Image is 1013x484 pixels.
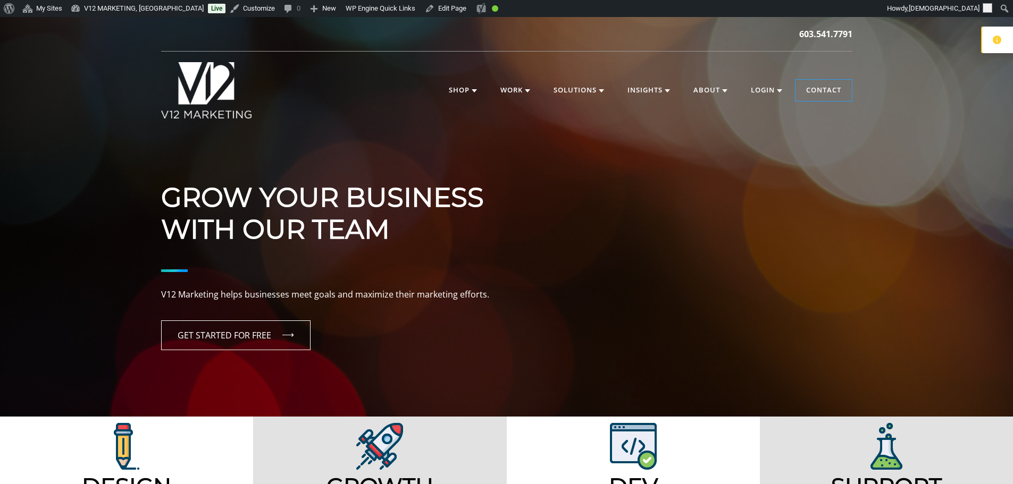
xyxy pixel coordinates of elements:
[796,80,852,101] a: Contact
[617,80,681,101] a: Insights
[356,423,403,470] img: V12 Marketing Design Solutions
[683,80,738,101] a: About
[161,288,852,302] p: V12 Marketing helps businesses meet goals and maximize their marketing efforts.
[610,423,657,470] img: V12 Marketing Web Development Solutions
[161,150,852,245] h1: Grow Your Business With Our Team
[161,62,252,118] img: V12 MARKETING Logo New Hampshire Marketing Agency
[909,4,979,12] span: [DEMOGRAPHIC_DATA]
[161,320,311,350] a: GET STARTED FOR FREE
[543,80,615,101] a: Solutions
[490,80,541,101] a: Work
[208,4,225,13] a: Live
[799,28,852,40] a: 603.541.7791
[438,80,488,101] a: Shop
[114,423,139,470] img: V12 Marketing Design Solutions
[822,361,1013,484] iframe: Chat Widget
[740,80,793,101] a: Login
[492,5,498,12] div: Good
